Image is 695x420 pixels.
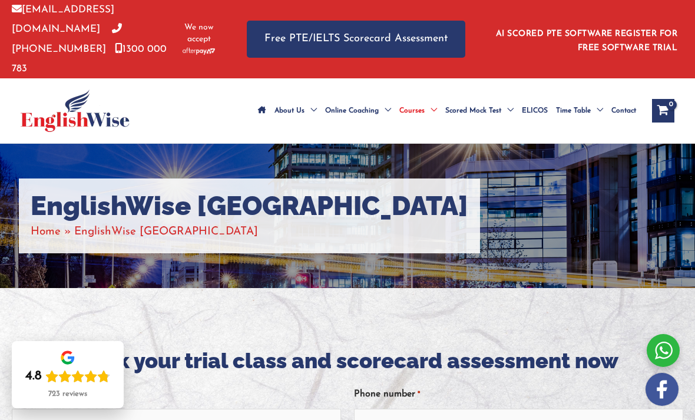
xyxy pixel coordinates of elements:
[180,22,217,45] span: We now accept
[556,90,591,131] span: Time Table
[183,48,215,54] img: Afterpay-Logo
[489,20,683,58] aside: Header Widget 1
[607,90,640,131] a: Contact
[496,29,678,52] a: AI SCORED PTE SOFTWARE REGISTER FOR FREE SOFTWARE TRIAL
[445,90,501,131] span: Scored Mock Test
[646,373,679,406] img: white-facebook.png
[31,190,468,222] h1: EnglishWise [GEOGRAPHIC_DATA]
[12,5,114,34] a: [EMAIL_ADDRESS][DOMAIN_NAME]
[254,90,640,131] nav: Site Navigation: Main Menu
[379,90,391,131] span: Menu Toggle
[425,90,437,131] span: Menu Toggle
[501,90,514,131] span: Menu Toggle
[321,90,395,131] a: Online CoachingMenu Toggle
[12,347,683,375] h2: Book your trial class and scorecard assessment now
[48,389,87,399] div: 723 reviews
[441,90,518,131] a: Scored Mock TestMenu Toggle
[31,226,61,237] a: Home
[25,368,110,385] div: Rating: 4.8 out of 5
[270,90,321,131] a: About UsMenu Toggle
[652,99,674,123] a: View Shopping Cart, empty
[21,90,130,132] img: cropped-ew-logo
[518,90,552,131] a: ELICOS
[305,90,317,131] span: Menu Toggle
[354,385,419,404] label: Phone number
[12,24,122,54] a: [PHONE_NUMBER]
[522,90,548,131] span: ELICOS
[395,90,441,131] a: CoursesMenu Toggle
[274,90,305,131] span: About Us
[399,90,425,131] span: Courses
[591,90,603,131] span: Menu Toggle
[74,226,258,237] span: EnglishWise [GEOGRAPHIC_DATA]
[25,368,42,385] div: 4.8
[31,222,468,242] nav: Breadcrumbs
[611,90,636,131] span: Contact
[12,44,167,74] a: 1300 000 783
[247,21,465,58] a: Free PTE/IELTS Scorecard Assessment
[552,90,607,131] a: Time TableMenu Toggle
[325,90,379,131] span: Online Coaching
